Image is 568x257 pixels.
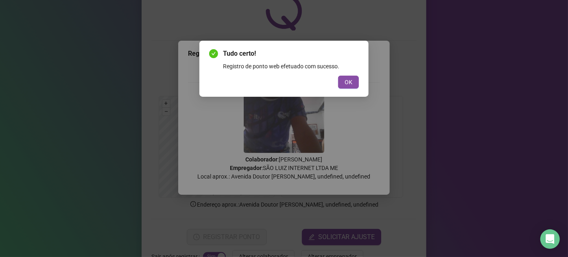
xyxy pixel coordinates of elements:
div: Open Intercom Messenger [540,229,560,249]
button: OK [338,76,359,89]
div: Registro de ponto web efetuado com sucesso. [223,62,359,71]
span: OK [345,78,352,87]
span: check-circle [209,49,218,58]
span: Tudo certo! [223,49,359,59]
